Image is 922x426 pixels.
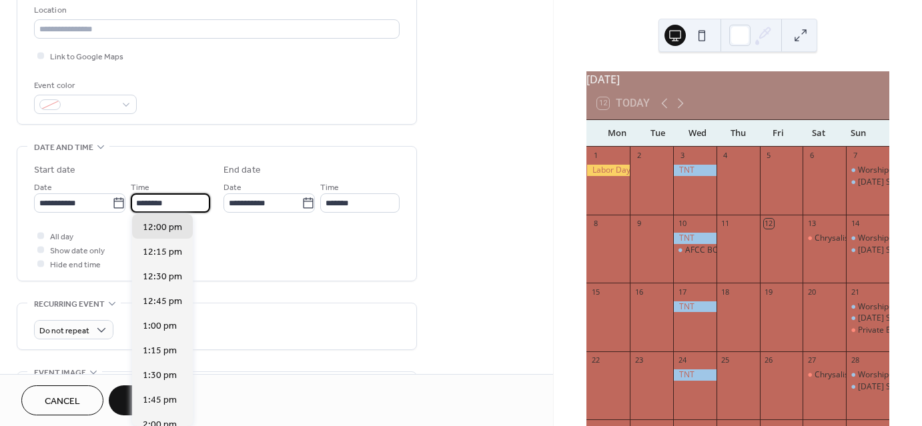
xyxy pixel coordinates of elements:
div: Mon [597,120,637,147]
span: Show date only [50,244,105,258]
div: Worship@AFCC! [858,369,918,381]
div: Worship@AFCC! [858,165,918,176]
div: Fri [758,120,798,147]
div: Location [34,3,397,17]
div: 1 [590,151,600,161]
span: 1:30 pm [143,369,177,383]
div: 4 [721,151,731,161]
div: 22 [590,355,600,365]
div: 14 [850,219,860,229]
div: Tue [637,120,677,147]
span: All day [50,230,73,244]
div: 12 [764,219,774,229]
span: Time [131,181,149,195]
div: 27 [807,355,817,365]
div: Worship@AFCC! [846,233,889,244]
div: [DATE] [586,71,889,87]
div: 7 [850,151,860,161]
span: Date [223,181,242,195]
span: 12:45 pm [143,295,182,309]
div: Sunday School [846,381,889,393]
div: [DATE] School [858,177,911,188]
span: Date and time [34,141,93,155]
div: Thu [718,120,758,147]
span: Event image [34,366,86,380]
div: End date [223,163,261,177]
div: TNT [673,369,717,381]
div: 10 [677,219,687,229]
div: Sun [839,120,879,147]
span: 1:00 pm [143,319,177,333]
div: 24 [677,355,687,365]
div: 9 [634,219,644,229]
div: 15 [590,287,600,297]
div: Sunday School [846,313,889,324]
span: Hide end time [50,258,101,272]
div: Chrysalis [803,233,846,244]
button: Save [109,385,177,415]
div: Chrysalis [815,233,849,244]
div: 26 [764,355,774,365]
div: Worship@AFCC! [846,369,889,381]
div: Wed [678,120,718,147]
div: 28 [850,355,860,365]
div: Sunday School [846,177,889,188]
div: Worship@AFCC! [858,301,918,313]
span: 12:30 pm [143,270,182,284]
div: [DATE] School [858,313,911,324]
span: 12:15 pm [143,245,182,259]
span: Link to Google Maps [50,50,123,64]
div: 19 [764,287,774,297]
span: Date [34,181,52,195]
div: 21 [850,287,860,297]
div: TNT [673,301,717,313]
div: 11 [721,219,731,229]
div: Sat [798,120,838,147]
div: 2 [634,151,644,161]
span: 1:45 pm [143,393,177,407]
span: 12:00 pm [143,221,182,235]
div: 25 [721,355,731,365]
div: 20 [807,287,817,297]
div: AFCC BOARD MEETING [685,245,772,256]
div: 3 [677,151,687,161]
div: 5 [764,151,774,161]
div: 23 [634,355,644,365]
div: 17 [677,287,687,297]
div: 6 [807,151,817,161]
div: 8 [590,219,600,229]
span: Cancel [45,395,80,409]
span: Recurring event [34,297,105,311]
span: Time [320,181,339,195]
div: [DATE] School [858,381,911,393]
div: Private Event - Gym [846,325,889,336]
div: Chrysalis [803,369,846,381]
span: 1:15 pm [143,344,177,358]
div: Worship@AFCC! [846,165,889,176]
div: 13 [807,219,817,229]
div: [DATE] School [858,245,911,256]
button: Cancel [21,385,103,415]
div: 18 [721,287,731,297]
div: TNT [673,233,717,244]
div: Labor Day [586,165,630,176]
div: AFCC BOARD MEETING [673,245,717,256]
span: Do not repeat [39,323,89,339]
div: 16 [634,287,644,297]
div: TNT [673,165,717,176]
div: Chrysalis [815,369,849,381]
div: Event color [34,79,134,93]
div: Worship@AFCC! [846,301,889,313]
div: Worship@AFCC! [858,233,918,244]
div: Start date [34,163,75,177]
div: Sunday School [846,245,889,256]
